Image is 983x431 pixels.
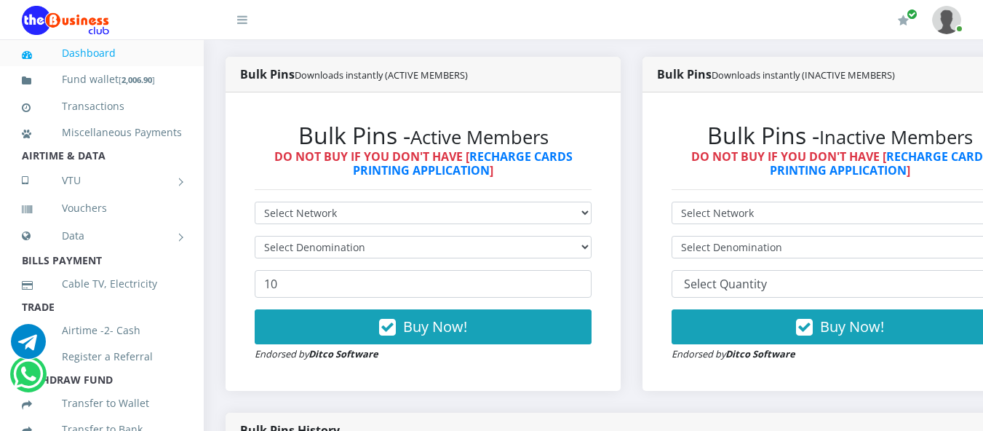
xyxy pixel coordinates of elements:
[255,270,592,298] input: Enter Quantity
[22,90,182,123] a: Transactions
[410,124,549,150] small: Active Members
[22,36,182,70] a: Dashboard
[122,74,152,85] b: 2,006.90
[22,63,182,97] a: Fund wallet[2,006.90]
[820,317,884,336] span: Buy Now!
[240,66,468,82] strong: Bulk Pins
[274,149,573,178] strong: DO NOT BUY IF YOU DON'T HAVE [ ]
[22,6,109,35] img: Logo
[309,347,378,360] strong: Ditco Software
[22,314,182,347] a: Airtime -2- Cash
[22,267,182,301] a: Cable TV, Electricity
[657,66,895,82] strong: Bulk Pins
[672,347,795,360] small: Endorsed by
[725,347,795,360] strong: Ditco Software
[13,368,43,392] a: Chat for support
[22,340,182,373] a: Register a Referral
[255,347,378,360] small: Endorsed by
[353,149,573,178] a: RECHARGE CARDS PRINTING APPLICATION
[255,309,592,344] button: Buy Now!
[295,68,468,82] small: Downloads instantly (ACTIVE MEMBERS)
[22,387,182,420] a: Transfer to Wallet
[22,191,182,225] a: Vouchers
[403,317,467,336] span: Buy Now!
[22,116,182,149] a: Miscellaneous Payments
[898,15,909,26] i: Renew/Upgrade Subscription
[819,124,973,150] small: Inactive Members
[119,74,155,85] small: [ ]
[22,218,182,254] a: Data
[712,68,895,82] small: Downloads instantly (INACTIVE MEMBERS)
[907,9,918,20] span: Renew/Upgrade Subscription
[255,122,592,149] h2: Bulk Pins -
[11,335,46,359] a: Chat for support
[932,6,961,34] img: User
[22,162,182,199] a: VTU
